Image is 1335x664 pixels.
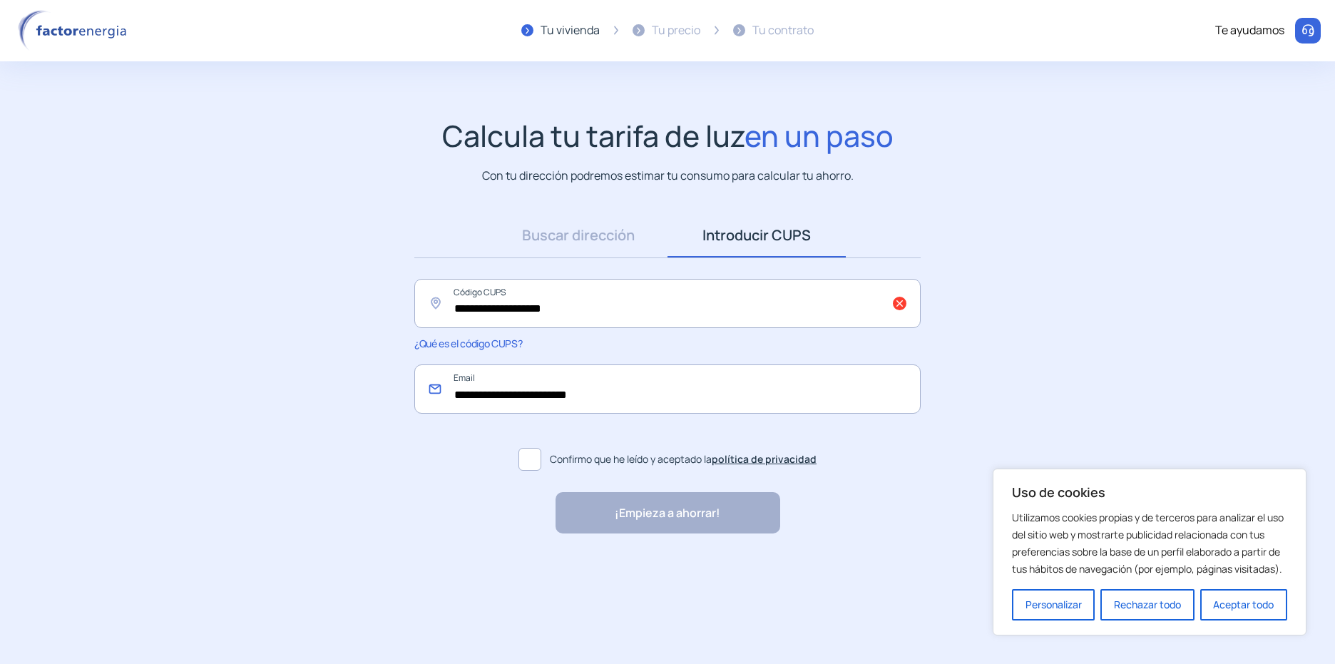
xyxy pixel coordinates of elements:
span: en un paso [745,116,894,155]
span: Confirmo que he leído y aceptado la [550,451,817,467]
button: Aceptar todo [1200,589,1287,620]
a: política de privacidad [712,452,817,466]
a: Introducir CUPS [667,213,846,257]
h1: Calcula tu tarifa de luz [442,118,894,153]
div: Tu contrato [752,21,814,40]
span: ¿Qué es el código CUPS? [414,337,522,350]
img: logo factor [14,10,135,51]
a: Buscar dirección [489,213,667,257]
div: Tu vivienda [541,21,600,40]
div: Te ayudamos [1215,21,1284,40]
p: Uso de cookies [1012,484,1287,501]
button: Rechazar todo [1100,589,1194,620]
div: Tu precio [652,21,700,40]
button: Personalizar [1012,589,1095,620]
div: Uso de cookies [993,469,1306,635]
p: Con tu dirección podremos estimar tu consumo para calcular tu ahorro. [482,167,854,185]
img: llamar [1301,24,1315,38]
p: Utilizamos cookies propias y de terceros para analizar el uso del sitio web y mostrarte publicida... [1012,509,1287,578]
